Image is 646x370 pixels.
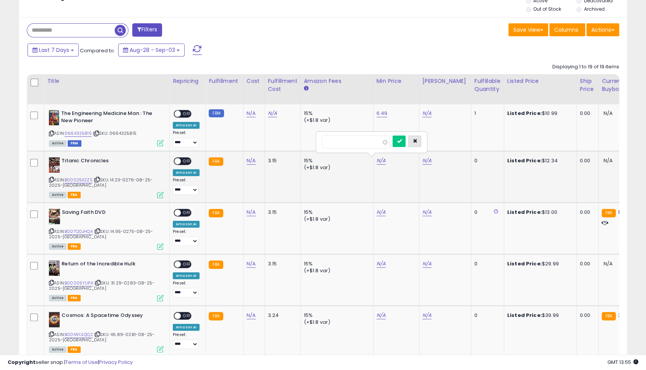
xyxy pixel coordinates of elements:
[62,157,154,166] b: Titanic Chronicles
[377,110,388,117] a: 6.49
[49,110,59,125] img: 51NnI+wUT6L._SL40_.jpg
[507,312,542,319] b: Listed Price:
[247,110,256,117] a: N/A
[507,312,571,319] div: $39.99
[586,23,619,36] button: Actions
[604,157,613,164] span: N/A
[508,23,548,36] button: Save View
[49,295,67,301] span: All listings currently available for purchase on Amazon
[247,208,256,216] a: N/A
[68,140,81,147] span: FBM
[49,157,60,173] img: 51UaXjzqnPL._SL40_.jpg
[474,157,498,164] div: 0
[580,110,592,117] div: 0.00
[49,346,67,353] span: All listings currently available for purchase on Amazon
[377,208,386,216] a: N/A
[304,312,367,319] div: 15%
[580,260,592,267] div: 0.00
[304,164,367,171] div: (+$1.8 var)
[602,77,641,93] div: Current Buybox Price
[580,77,595,93] div: Ship Price
[507,209,571,216] div: $13.00
[602,312,616,320] small: FBA
[422,260,432,268] a: N/A
[533,6,561,12] label: Out of Stock
[580,157,592,164] div: 0.00
[209,209,223,217] small: FBA
[304,260,367,267] div: 15%
[181,209,193,216] span: OFF
[247,157,256,165] a: N/A
[268,157,295,164] div: 3.15
[65,130,92,137] a: 0664325815
[304,209,367,216] div: 15%
[49,228,153,240] span: | SKU: 14.95-0275-08-25-2025-[GEOGRAPHIC_DATA]
[65,331,93,338] a: B00IWULQQ2
[49,209,164,249] div: ASIN:
[580,209,592,216] div: 0.00
[618,312,631,319] span: 39.99
[130,46,175,54] span: Aug-28 - Sep-03
[173,229,200,246] div: Preset:
[618,208,622,216] span: 13
[49,312,60,327] img: 414RZPFy+MS._SL40_.jpg
[49,140,67,147] span: All listings currently available for purchase on Amazon
[209,312,223,320] small: FBA
[8,359,36,366] strong: Copyright
[209,109,224,117] small: FBM
[173,221,200,228] div: Amazon AI
[580,312,592,319] div: 0.00
[304,117,367,124] div: (+$1.8 var)
[68,295,81,301] span: FBA
[68,243,81,250] span: FBA
[304,319,367,326] div: (+$1.8 var)
[181,158,193,164] span: OFF
[173,324,200,331] div: Amazon AI
[604,260,613,267] span: N/A
[474,77,501,93] div: Fulfillable Quantity
[247,312,256,319] a: N/A
[377,260,386,268] a: N/A
[474,260,498,267] div: 0
[65,280,93,286] a: B00005YUPA
[47,77,166,85] div: Title
[474,110,498,117] div: 1
[49,192,67,198] span: All listings currently available for purchase on Amazon
[422,110,432,117] a: N/A
[49,209,60,224] img: 51kUBddY6lL._SL40_.jpg
[268,260,295,267] div: 3.15
[507,260,571,267] div: $29.99
[507,260,542,267] b: Listed Price:
[474,312,498,319] div: 0
[49,331,154,343] span: | SKU: 46.89-0281-08-25-2025-[GEOGRAPHIC_DATA]
[49,312,164,352] div: ASIN:
[507,157,542,164] b: Listed Price:
[422,312,432,319] a: N/A
[80,47,115,54] span: Compared to:
[65,359,98,366] a: Terms of Use
[474,209,498,216] div: 0
[422,208,432,216] a: N/A
[507,208,542,216] b: Listed Price:
[49,157,164,197] div: ASIN:
[507,77,573,85] div: Listed Price
[28,44,79,57] button: Last 7 Days
[173,178,200,195] div: Preset:
[49,260,60,276] img: 51Nk5hYdFpL._SL40_.jpg
[247,260,256,268] a: N/A
[49,260,164,301] div: ASIN:
[39,46,69,54] span: Last 7 Days
[49,243,67,250] span: All listings currently available for purchase on Amazon
[554,26,578,34] span: Columns
[61,110,154,126] b: The Engineering Medicine Man : The New Pioneer
[377,312,386,319] a: N/A
[49,177,153,188] span: | SKU: 14.23-0276-08-25-2025-[GEOGRAPHIC_DATA]
[552,63,619,71] div: Displaying 1 to 19 of 19 items
[422,77,468,85] div: [PERSON_NAME]
[304,157,367,164] div: 15%
[268,77,297,93] div: Fulfillment Cost
[99,359,133,366] a: Privacy Policy
[173,169,200,176] div: Amazon AI
[209,157,223,166] small: FBA
[181,312,193,319] span: OFF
